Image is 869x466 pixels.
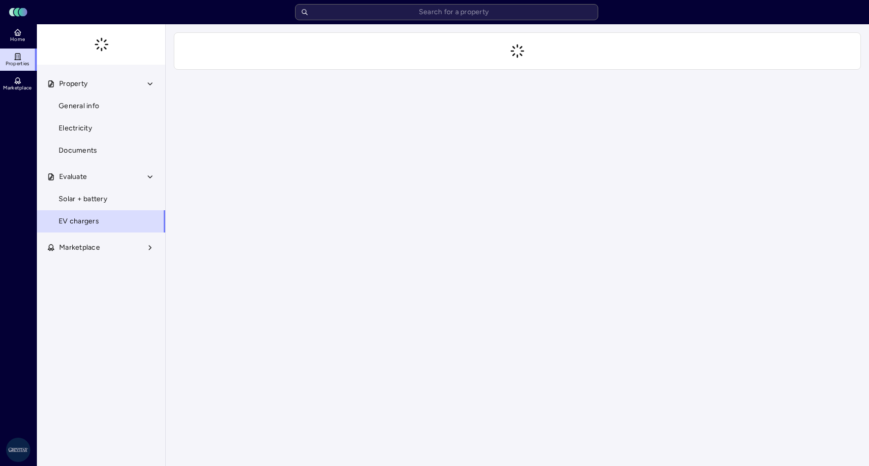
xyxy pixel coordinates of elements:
[36,139,166,162] a: Documents
[3,85,31,91] span: Marketplace
[10,36,25,42] span: Home
[37,166,166,188] button: Evaluate
[36,188,166,210] a: Solar + battery
[59,194,107,205] span: Solar + battery
[59,216,99,227] span: EV chargers
[295,4,598,20] input: Search for a property
[6,438,30,462] img: Greystar AS
[59,145,97,156] span: Documents
[59,123,92,134] span: Electricity
[36,117,166,139] a: Electricity
[36,95,166,117] a: General info
[37,237,166,259] button: Marketplace
[59,242,100,253] span: Marketplace
[37,73,166,95] button: Property
[6,61,30,67] span: Properties
[59,171,87,182] span: Evaluate
[36,210,166,232] a: EV chargers
[59,78,87,89] span: Property
[59,101,99,112] span: General info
